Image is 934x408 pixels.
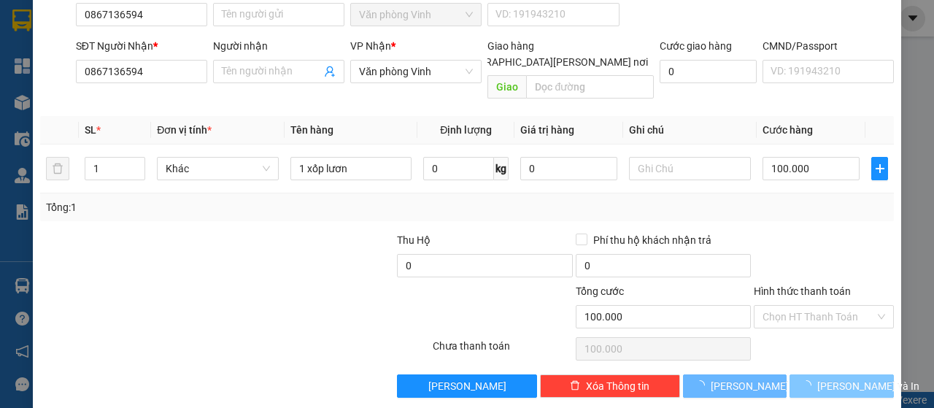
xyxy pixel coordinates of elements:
button: plus [871,157,888,180]
button: [PERSON_NAME] và In [790,374,894,398]
label: Cước giao hàng [660,40,732,52]
span: Định lượng [440,124,492,136]
div: Người nhận [213,38,344,54]
span: Văn phòng Vinh [359,4,473,26]
input: 0 [520,157,617,180]
span: Xóa Thông tin [586,378,649,394]
span: Giá trị hàng [520,124,574,136]
span: Thu Hộ [397,234,431,246]
span: plus [872,163,887,174]
button: delete [46,157,69,180]
span: kg [494,157,509,180]
span: Tên hàng [290,124,333,136]
span: loading [695,380,711,390]
button: [PERSON_NAME] [397,374,537,398]
span: loading [801,380,817,390]
span: Cước hàng [763,124,813,136]
div: Chưa thanh toán [431,338,574,363]
span: Phí thu hộ khách nhận trả [587,232,717,248]
input: Ghi Chú [629,157,751,180]
span: Tổng cước [576,285,624,297]
span: Khác [166,158,270,180]
input: Dọc đường [526,75,653,99]
span: [PERSON_NAME] và In [817,378,919,394]
input: VD: Bàn, Ghế [290,157,412,180]
label: Hình thức thanh toán [754,285,851,297]
span: Giao [487,75,526,99]
span: Giao hàng [487,40,534,52]
button: deleteXóa Thông tin [540,374,680,398]
span: [GEOGRAPHIC_DATA][PERSON_NAME] nơi [449,54,654,70]
span: delete [570,380,580,392]
button: [PERSON_NAME] [683,374,787,398]
span: user-add [324,66,336,77]
span: [PERSON_NAME] [711,378,789,394]
span: SL [85,124,96,136]
div: CMND/Passport [763,38,894,54]
span: Văn phòng Vinh [359,61,473,82]
input: Cước giao hàng [660,60,757,83]
div: Tổng: 1 [46,199,362,215]
span: [PERSON_NAME] [428,378,506,394]
span: Đơn vị tính [157,124,212,136]
th: Ghi chú [623,116,757,145]
span: VP Nhận [350,40,391,52]
div: SĐT Người Nhận [76,38,207,54]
